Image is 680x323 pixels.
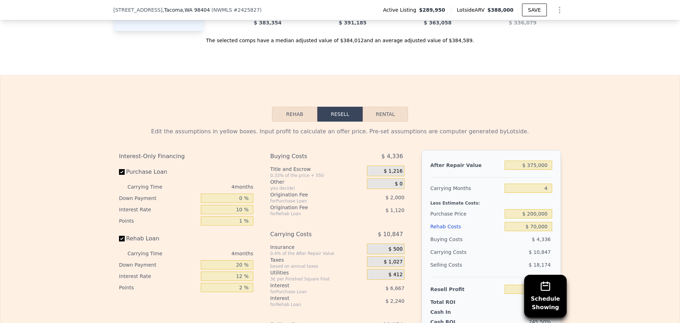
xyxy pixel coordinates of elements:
[430,283,502,296] div: Resell Profit
[430,246,475,258] div: Carrying Costs
[384,168,402,174] span: $ 1,216
[119,169,125,175] input: Purchase Loan
[119,232,198,245] label: Rehab Loan
[270,251,364,256] div: 0.4% of the After Repair Value
[532,236,551,242] span: $ 4,336
[119,193,198,204] div: Down Payment
[183,7,210,13] span: , WA 98404
[270,191,349,198] div: Origination Fee
[430,258,502,271] div: Selling Costs
[419,6,445,13] span: $289,950
[430,299,475,306] div: Total ROI
[395,181,403,187] span: $ 0
[509,20,537,26] span: $ 336,079
[430,207,502,220] div: Purchase Price
[384,259,402,265] span: $ 1,027
[389,246,403,252] span: $ 500
[270,276,364,282] div: 3¢ per Finished Square Foot
[385,298,404,304] span: $ 2,240
[457,6,487,13] span: Lotside ARV
[270,185,364,191] div: you decide!
[233,7,260,13] span: # 2425827
[270,150,349,163] div: Buying Costs
[163,6,210,13] span: , Tacoma
[378,228,403,241] span: $ 10,847
[529,249,551,255] span: $ 10,847
[270,228,349,241] div: Carrying Costs
[363,107,408,122] button: Rental
[270,173,364,178] div: 0.33% of the price + 550
[430,159,502,172] div: After Repair Value
[524,275,567,317] button: ScheduleShowing
[424,20,452,26] span: $ 363,058
[270,269,364,276] div: Utilities
[430,195,552,207] div: Less Estimate Costs:
[339,20,367,26] span: $ 391,185
[119,150,253,163] div: Interest-Only Financing
[113,6,163,13] span: [STREET_ADDRESS]
[270,295,349,302] div: Interest
[385,285,404,291] span: $ 6,667
[119,127,561,136] div: Edit the assumptions in yellow boxes. Input profit to calculate an offer price. Pre-set assumptio...
[270,244,364,251] div: Insurance
[529,262,551,268] span: $ 18,174
[176,248,253,259] div: 4 months
[119,282,198,293] div: Points
[119,204,198,215] div: Interest Rate
[552,3,567,17] button: Show Options
[211,6,262,13] div: ( )
[522,4,547,16] button: SAVE
[270,166,364,173] div: Title and Escrow
[119,215,198,227] div: Points
[385,195,404,200] span: $ 2,000
[270,198,349,204] div: for Purchase Loan
[270,263,364,269] div: based on annual taxes
[430,308,475,316] div: Cash In
[119,271,198,282] div: Interest Rate
[119,166,198,178] label: Purchase Loan
[270,256,364,263] div: Taxes
[127,248,174,259] div: Carrying Time
[272,107,317,122] button: Rehab
[119,236,125,241] input: Rehab Loan
[385,207,404,213] span: $ 1,120
[270,178,364,185] div: Other
[119,259,198,271] div: Down Payment
[270,204,349,211] div: Origination Fee
[254,20,282,26] span: $ 383,354
[430,233,502,246] div: Buying Costs
[383,6,419,13] span: Active Listing
[389,272,403,278] span: $ 412
[270,211,349,217] div: for Rehab Loan
[270,282,349,289] div: Interest
[270,302,349,307] div: for Rehab Loan
[113,31,567,44] div: The selected comps have a median adjusted value of $384,012 and an average adjusted value of $384...
[317,107,363,122] button: Resell
[381,150,403,163] span: $ 4,336
[430,220,502,233] div: Rehab Costs
[487,7,514,13] span: $388,000
[270,289,349,295] div: for Purchase Loan
[176,181,253,193] div: 4 months
[213,7,232,13] span: NWMLS
[127,181,174,193] div: Carrying Time
[430,182,502,195] div: Carrying Months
